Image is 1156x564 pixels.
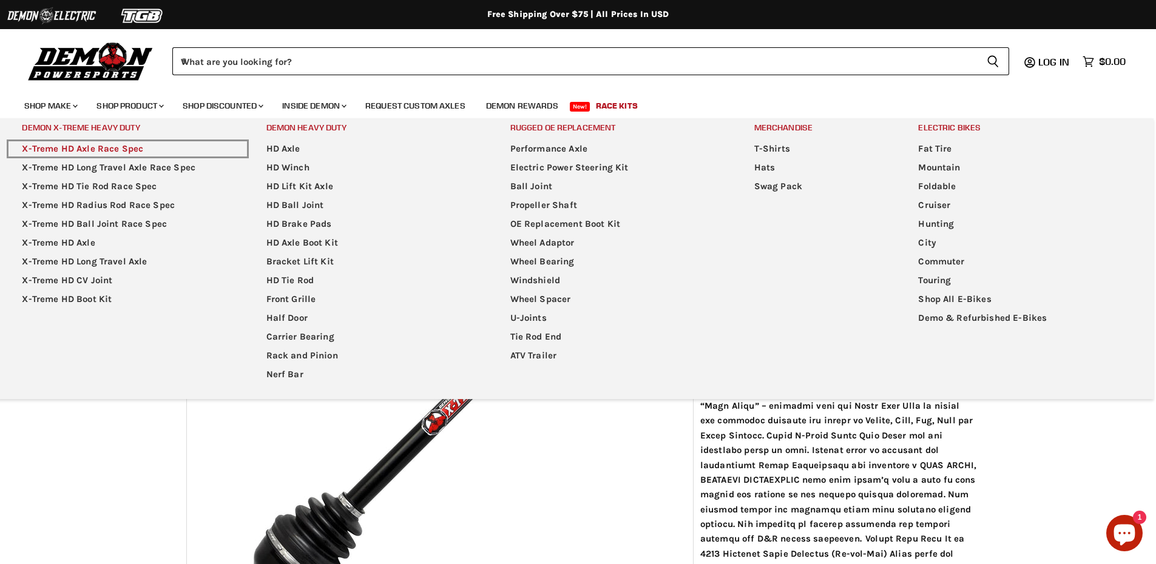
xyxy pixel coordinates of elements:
[495,215,737,233] a: OE Replacement Boot Kit
[739,158,901,177] a: Hats
[903,290,1144,309] a: Shop All E-Bikes
[1077,53,1132,70] a: $0.00
[24,39,157,82] img: Demon Powersports
[495,158,737,177] a: Electric Power Steering Kit
[172,47,977,75] input: When autocomplete results are available use up and down arrows to review and enter to select
[251,271,493,290] a: HD Tie Rod
[739,139,901,196] ul: Main menu
[251,290,493,309] a: Front Grille
[495,309,737,327] a: U-Joints
[495,271,737,290] a: Windshield
[903,196,1144,215] a: Cruiser
[7,290,248,309] a: X-Treme HD Boot Kit
[6,4,97,27] img: Demon Electric Logo 2
[1103,515,1146,554] inbox-online-store-chat: Shopify online store chat
[251,346,493,365] a: Rack and Pinion
[495,252,737,271] a: Wheel Bearing
[97,4,188,27] img: TGB Logo 2
[356,93,475,118] a: Request Custom Axles
[587,93,647,118] a: Race Kits
[903,139,1144,327] ul: Main menu
[251,139,493,158] a: HD Axle
[15,89,1123,118] ul: Main menu
[7,252,248,271] a: X-Treme HD Long Travel Axle
[251,118,493,137] a: Demon Heavy Duty
[495,196,737,215] a: Propeller Shaft
[495,290,737,309] a: Wheel Spacer
[903,139,1144,158] a: Fat Tire
[495,233,737,252] a: Wheel Adaptor
[251,252,493,271] a: Bracket Lift Kit
[1099,56,1126,67] span: $0.00
[172,47,1009,75] form: Product
[251,215,493,233] a: HD Brake Pads
[7,139,248,309] ul: Main menu
[903,271,1144,290] a: Touring
[251,327,493,346] a: Carrier Bearing
[495,327,737,346] a: Tie Rod End
[903,158,1144,177] a: Mountain
[7,118,248,137] a: Demon X-treme Heavy Duty
[477,93,567,118] a: Demon Rewards
[174,93,271,118] a: Shop Discounted
[903,177,1144,196] a: Foldable
[903,215,1144,233] a: Hunting
[903,309,1144,327] a: Demo & Refurbished E-Bikes
[495,177,737,196] a: Ball Joint
[273,93,354,118] a: Inside Demon
[7,271,248,290] a: X-Treme HD CV Joint
[251,158,493,177] a: HD Winch
[495,118,737,137] a: Rugged OE Replacement
[251,365,493,384] a: Nerf Bar
[7,215,248,233] a: X-Treme HD Ball Joint Race Spec
[7,158,248,177] a: X-Treme HD Long Travel Axle Race Spec
[739,118,901,137] a: Merchandise
[903,118,1144,137] a: Electric Bikes
[739,177,901,196] a: Swag Pack
[739,139,901,158] a: T-Shirts
[903,233,1144,252] a: City
[495,346,737,365] a: ATV Trailer
[251,309,493,327] a: Half Door
[251,233,493,252] a: HD Axle Boot Kit
[87,93,171,118] a: Shop Product
[93,9,1064,20] div: Free Shipping Over $75 | All Prices In USD
[977,47,1009,75] button: Search
[1038,56,1069,68] span: Log in
[7,196,248,215] a: X-Treme HD Radius Rod Race Spec
[570,102,590,112] span: New!
[7,233,248,252] a: X-Treme HD Axle
[903,252,1144,271] a: Commuter
[251,177,493,196] a: HD Lift Kit Axle
[7,177,248,196] a: X-Treme HD Tie Rod Race Spec
[15,93,85,118] a: Shop Make
[251,139,493,384] ul: Main menu
[495,139,737,158] a: Performance Axle
[251,196,493,215] a: HD Ball Joint
[1033,56,1077,67] a: Log in
[495,139,737,365] ul: Main menu
[7,139,248,158] a: X-Treme HD Axle Race Spec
